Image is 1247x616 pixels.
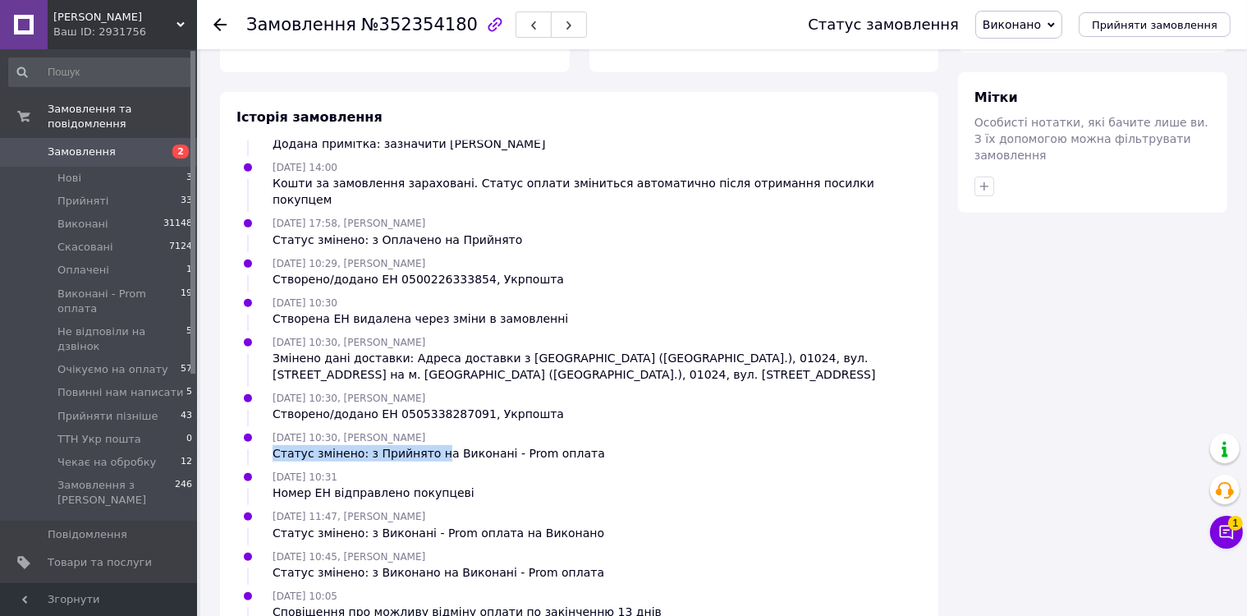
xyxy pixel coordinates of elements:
span: Прийняти пізніше [57,409,158,424]
span: Виконані [57,217,108,232]
div: Статус замовлення [808,16,959,33]
span: 43 [181,409,192,424]
span: [DATE] 10:31 [273,471,337,483]
span: Товари та послуги [48,555,152,570]
span: 57 [181,362,192,377]
div: Створено/додано ЕН 0500226333854, Укрпошта [273,271,564,287]
span: Повідомлення [48,527,127,542]
span: Знайди Дешевше [53,10,177,25]
span: 33 [181,194,192,209]
div: Статус змінено: з Прийнято на Виконані - Prom оплата [273,445,605,462]
span: Замовлення [246,15,356,34]
span: Не відповіли на дзвінок [57,324,186,354]
span: Виконані - Prom оплата [57,287,181,316]
div: Статус змінено: з Виконано на Виконані - Prom оплата [273,564,604,581]
button: Прийняти замовлення [1079,12,1231,37]
span: [DATE] 10:45, [PERSON_NAME] [273,551,425,563]
span: Особисті нотатки, які бачите лише ви. З їх допомогою можна фільтрувати замовлення [974,116,1208,162]
span: Замовлення з [PERSON_NAME] [57,478,175,508]
span: 3 [186,171,192,186]
span: 7124 [169,240,192,255]
span: 0 [186,432,192,447]
div: Статус змінено: з Оплачено на Прийнято [273,232,522,248]
span: 5 [186,324,192,354]
span: Виконано [983,18,1041,31]
span: 1 [1228,513,1243,528]
span: Замовлення [48,145,116,159]
span: №352354180 [361,15,478,34]
span: Прийняти замовлення [1092,19,1217,31]
span: Повинні нам написати [57,385,184,400]
span: Скасовані [57,240,113,255]
span: 31148 [163,217,192,232]
span: [DATE] 10:30, [PERSON_NAME] [273,393,425,404]
span: [DATE] 17:58, [PERSON_NAME] [273,218,425,229]
div: Повернутися назад [213,16,227,33]
span: [DATE] 10:30, [PERSON_NAME] [273,337,425,348]
span: [DATE] 14:00 [273,162,337,173]
span: [DATE] 10:05 [273,591,337,602]
span: 5 [186,385,192,400]
div: Кошти за замовлення зараховані. Статус оплати зміниться автоматично після отримання посилки покупцем [273,175,922,208]
span: 1 [186,263,192,278]
span: Нові [57,171,81,186]
div: Створено/додано ЕН 0505338287091, Укрпошта [273,406,564,422]
div: Додана примітка: зазначити [PERSON_NAME] [273,136,545,152]
span: 2 [172,145,189,159]
span: [DATE] 10:30, [PERSON_NAME] [273,432,425,444]
span: Прийняті [57,194,108,209]
button: Чат з покупцем1 [1210,516,1243,549]
span: ТТН Укр пошта [57,432,141,447]
span: Оплачені [57,263,109,278]
span: Замовлення та повідомлення [48,102,197,131]
span: Історія замовлення [236,109,383,125]
span: 12 [181,455,192,470]
span: 246 [175,478,192,508]
div: Статус змінено: з Виконані - Prom оплата на Виконано [273,525,604,541]
span: Чекає на обробку [57,455,156,470]
span: [DATE] 11:47, [PERSON_NAME] [273,511,425,522]
span: Очікуємо на оплату [57,362,168,377]
span: [DATE] 10:30 [273,297,337,309]
div: Ваш ID: 2931756 [53,25,197,39]
div: Номер ЕН відправлено покупцеві [273,485,475,501]
input: Пошук [8,57,194,87]
span: Мітки [974,90,1018,105]
div: Створена ЕН видалена через зміни в замовленні [273,310,568,327]
span: [DATE] 10:29, [PERSON_NAME] [273,258,425,269]
span: 19 [181,287,192,316]
div: Змінено дані доставки: Адреса доставки з [GEOGRAPHIC_DATA] ([GEOGRAPHIC_DATA].), 01024, вул. [STR... [273,350,922,383]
